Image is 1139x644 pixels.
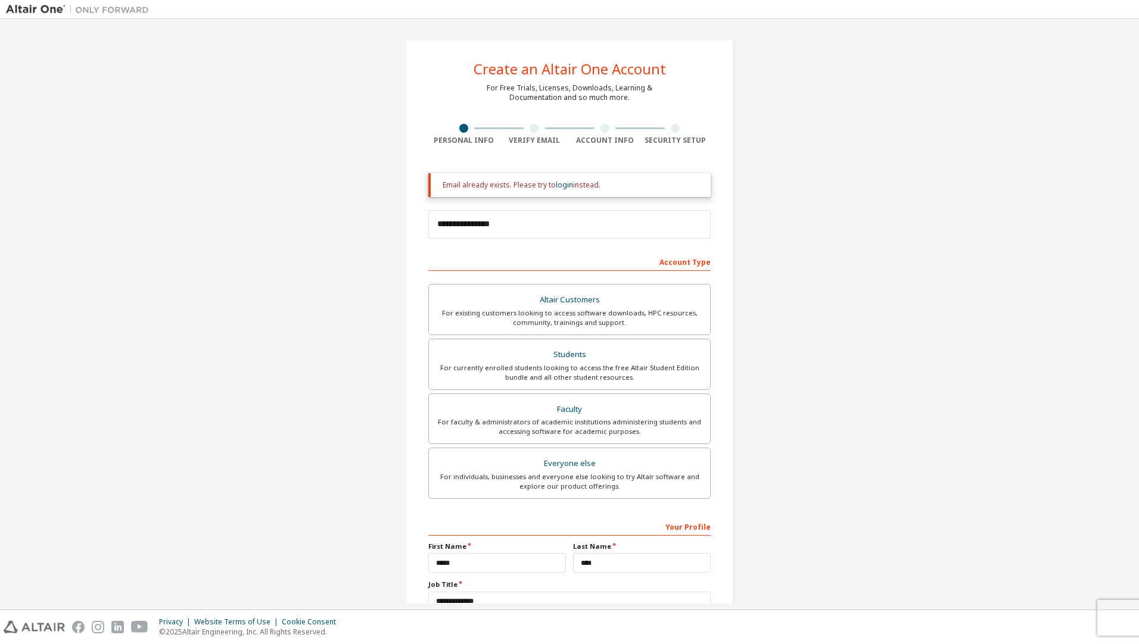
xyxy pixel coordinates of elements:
div: Email already exists. Please try to instead. [443,180,701,190]
label: Job Title [428,580,711,589]
a: login [556,180,573,190]
div: For faculty & administrators of academic institutions administering students and accessing softwa... [436,417,703,436]
div: Altair Customers [436,292,703,308]
label: Last Name [573,542,711,551]
div: Your Profile [428,517,711,536]
div: Everyone else [436,455,703,472]
div: Cookie Consent [282,617,343,627]
div: Account Info [569,136,640,145]
div: Website Terms of Use [194,617,282,627]
div: For individuals, businesses and everyone else looking to try Altair software and explore our prod... [436,472,703,491]
div: For Free Trials, Licenses, Downloads, Learning & Documentation and so much more. [487,83,652,102]
img: linkedin.svg [111,621,124,633]
img: Altair One [6,4,155,15]
label: First Name [428,542,566,551]
p: © 2025 Altair Engineering, Inc. All Rights Reserved. [159,627,343,637]
img: altair_logo.svg [4,621,65,633]
img: instagram.svg [92,621,104,633]
div: Security Setup [640,136,711,145]
div: Create an Altair One Account [474,62,666,76]
div: For currently enrolled students looking to access the free Altair Student Edition bundle and all ... [436,363,703,382]
div: Faculty [436,401,703,418]
div: Account Type [428,252,711,271]
img: facebook.svg [72,621,85,633]
div: Students [436,346,703,363]
div: Privacy [159,617,194,627]
div: Verify Email [499,136,570,145]
div: For existing customers looking to access software downloads, HPC resources, community, trainings ... [436,308,703,327]
div: Personal Info [428,136,499,145]
img: youtube.svg [131,621,148,633]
